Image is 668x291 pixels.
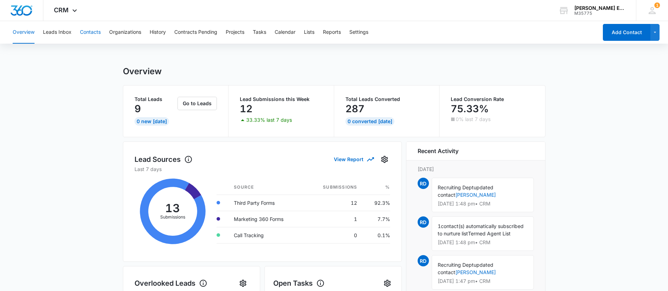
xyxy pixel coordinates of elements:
[455,269,496,275] a: [PERSON_NAME]
[150,21,166,44] button: History
[451,97,534,102] p: Lead Conversion Rate
[135,278,207,289] h1: Overlooked Leads
[345,117,394,126] div: 0 Converted [DATE]
[135,117,169,126] div: 0 New [DATE]
[363,227,390,243] td: 0.1%
[438,201,528,206] p: [DATE] 1:48 pm • CRM
[456,117,491,122] p: 0% last 7 days
[438,262,474,268] span: Recruiting Dept
[228,211,305,227] td: Marketing 360 Forms
[177,97,217,110] button: Go to Leads
[305,227,363,243] td: 0
[363,195,390,211] td: 92.3%
[323,21,341,44] button: Reports
[654,2,660,8] span: 1
[305,195,363,211] td: 12
[13,21,35,44] button: Overview
[438,184,474,190] span: Recruiting Dept
[135,97,176,102] p: Total Leads
[349,21,368,44] button: Settings
[43,21,71,44] button: Leads Inbox
[418,147,458,155] h6: Recent Activity
[80,21,101,44] button: Contacts
[654,2,660,8] div: notifications count
[174,21,217,44] button: Contracts Pending
[228,227,305,243] td: Call Tracking
[228,195,305,211] td: Third Party Forms
[451,103,489,114] p: 75.33%
[438,223,524,236] span: contact(s) automatically subscribed to nurture list
[382,278,393,289] button: Settings
[240,97,323,102] p: Lead Submissions this Week
[273,278,325,289] h1: Open Tasks
[345,97,428,102] p: Total Leads Converted
[574,11,626,16] div: account id
[253,21,266,44] button: Tasks
[240,103,252,114] p: 12
[603,24,650,41] button: Add Contact
[438,223,441,229] span: 1
[135,103,141,114] p: 9
[574,5,626,11] div: account name
[135,154,193,165] h1: Lead Sources
[304,21,314,44] button: Lists
[226,21,244,44] button: Projects
[228,180,305,195] th: Source
[345,103,364,114] p: 287
[237,278,249,289] button: Settings
[305,211,363,227] td: 1
[363,211,390,227] td: 7.7%
[246,118,292,122] p: 33.33% last 7 days
[379,154,390,165] button: Settings
[438,279,528,284] p: [DATE] 1:47 pm • CRM
[275,21,295,44] button: Calendar
[177,100,217,106] a: Go to Leads
[418,216,429,228] span: RD
[135,165,390,173] p: Last 7 days
[468,230,511,236] span: Termed Agent List
[305,180,363,195] th: Submissions
[109,21,141,44] button: Organizations
[363,180,390,195] th: %
[455,192,496,198] a: [PERSON_NAME]
[438,240,528,245] p: [DATE] 1:48 pm • CRM
[418,255,429,266] span: RD
[418,165,534,173] p: [DATE]
[123,66,162,77] h1: Overview
[54,6,69,14] span: CRM
[334,153,373,165] button: View Report
[418,178,429,189] span: RD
